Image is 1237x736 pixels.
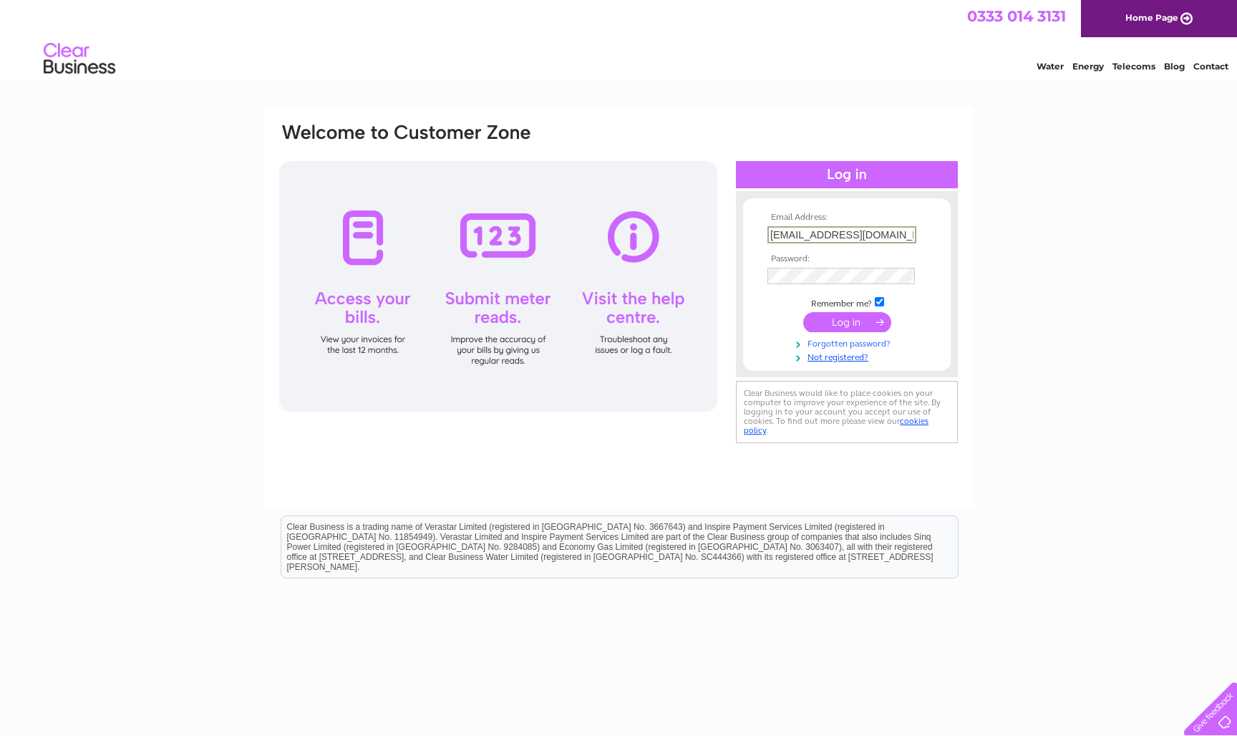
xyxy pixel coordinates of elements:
[764,213,930,223] th: Email Address:
[43,37,116,81] img: logo.png
[736,381,958,443] div: Clear Business would like to place cookies on your computer to improve your experience of the sit...
[764,254,930,264] th: Password:
[1037,61,1064,72] a: Water
[767,336,930,349] a: Forgotten password?
[1164,61,1185,72] a: Blog
[1112,61,1155,72] a: Telecoms
[764,295,930,309] td: Remember me?
[1072,61,1104,72] a: Energy
[281,8,958,69] div: Clear Business is a trading name of Verastar Limited (registered in [GEOGRAPHIC_DATA] No. 3667643...
[1193,61,1228,72] a: Contact
[967,7,1066,25] a: 0333 014 3131
[767,349,930,363] a: Not registered?
[744,416,928,435] a: cookies policy
[803,312,891,332] input: Submit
